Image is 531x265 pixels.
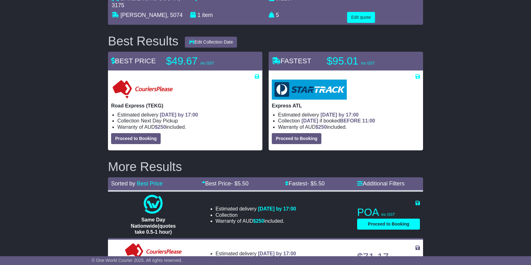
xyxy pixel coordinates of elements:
[166,55,244,67] p: $49.67
[357,206,420,219] p: POA
[141,118,178,123] span: Next Day Pickup
[111,80,174,100] img: CouriersPlease: Road Express (TEKG)
[111,180,135,187] span: Sorted by
[117,118,259,124] li: Collection
[201,61,214,65] span: inc GST
[278,112,420,118] li: Estimated delivery
[155,124,166,130] span: $
[361,61,375,65] span: inc GST
[302,118,375,123] span: if booked
[167,12,183,18] span: , 5074
[318,124,327,130] span: 250
[105,34,182,48] div: Best Results
[362,118,375,123] span: 11:00
[327,55,405,67] p: $95.01
[111,133,161,144] button: Proceed to Booking
[381,212,395,217] span: inc GST
[202,12,213,18] span: item
[278,118,420,124] li: Collection
[202,180,249,187] a: Best Price- $5.50
[238,180,249,187] span: 5.50
[347,12,375,23] button: Edit quote
[185,37,237,48] button: Edit Collection Date
[117,124,259,130] li: Warranty of AUD included.
[216,206,296,212] li: Estimated delivery
[285,180,324,187] a: Fastest- $5.50
[160,112,198,117] span: [DATE] by 17:00
[276,12,279,18] span: 5
[117,112,259,118] li: Estimated delivery
[357,180,405,187] a: Additional Filters
[307,180,324,187] span: - $
[320,112,359,117] span: [DATE] by 17:00
[216,212,296,218] li: Collection
[111,57,156,65] span: BEST PRICE
[158,124,166,130] span: 250
[137,180,163,187] a: Best Price
[272,133,321,144] button: Proceed to Booking
[258,206,296,211] span: [DATE] by 17:00
[216,218,296,224] li: Warranty of AUD included.
[357,251,420,263] p: $71.17
[197,12,201,18] span: 1
[357,219,420,230] button: Proceed to Booking
[111,103,259,109] p: Road Express (TEKG)
[272,57,311,65] span: FASTEST
[121,12,167,18] span: [PERSON_NAME]
[302,118,318,123] span: [DATE]
[253,218,264,224] span: $
[131,217,176,234] span: Same Day Nationwide(quotes take 0.5-1 hour)
[315,124,327,130] span: $
[258,251,296,256] span: [DATE] by 17:00
[124,243,183,262] img: Couriers Please: Standard - Authority to Leave
[272,103,420,109] p: Express ATL
[144,195,163,214] img: One World Courier: Same Day Nationwide(quotes take 0.5-1 hour)
[231,180,249,187] span: - $
[314,180,325,187] span: 5.50
[92,258,182,263] span: © One World Courier 2025. All rights reserved.
[256,218,264,224] span: 250
[272,80,347,100] img: StarTrack: Express ATL
[278,124,420,130] li: Warranty of AUD included.
[108,160,423,174] h2: More Results
[340,118,361,123] span: BEFORE
[216,251,296,257] li: Estimated delivery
